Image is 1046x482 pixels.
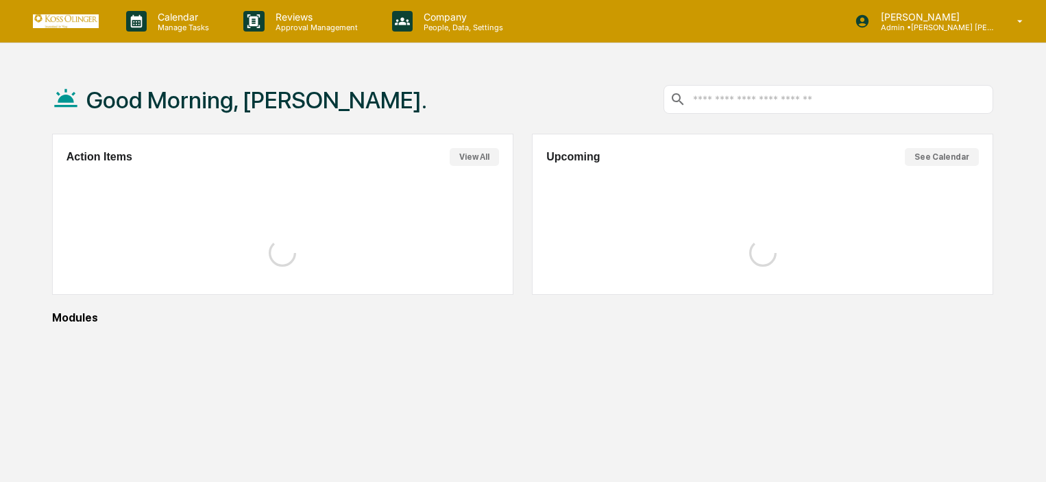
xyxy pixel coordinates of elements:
[52,311,993,324] div: Modules
[66,151,132,163] h2: Action Items
[870,11,997,23] p: [PERSON_NAME]
[450,148,499,166] button: View All
[413,23,510,32] p: People, Data, Settings
[147,11,216,23] p: Calendar
[870,23,997,32] p: Admin • [PERSON_NAME] [PERSON_NAME] Consulting, LLC
[546,151,600,163] h2: Upcoming
[413,11,510,23] p: Company
[86,86,427,114] h1: Good Morning, [PERSON_NAME].
[147,23,216,32] p: Manage Tasks
[265,23,365,32] p: Approval Management
[33,14,99,27] img: logo
[265,11,365,23] p: Reviews
[905,148,979,166] button: See Calendar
